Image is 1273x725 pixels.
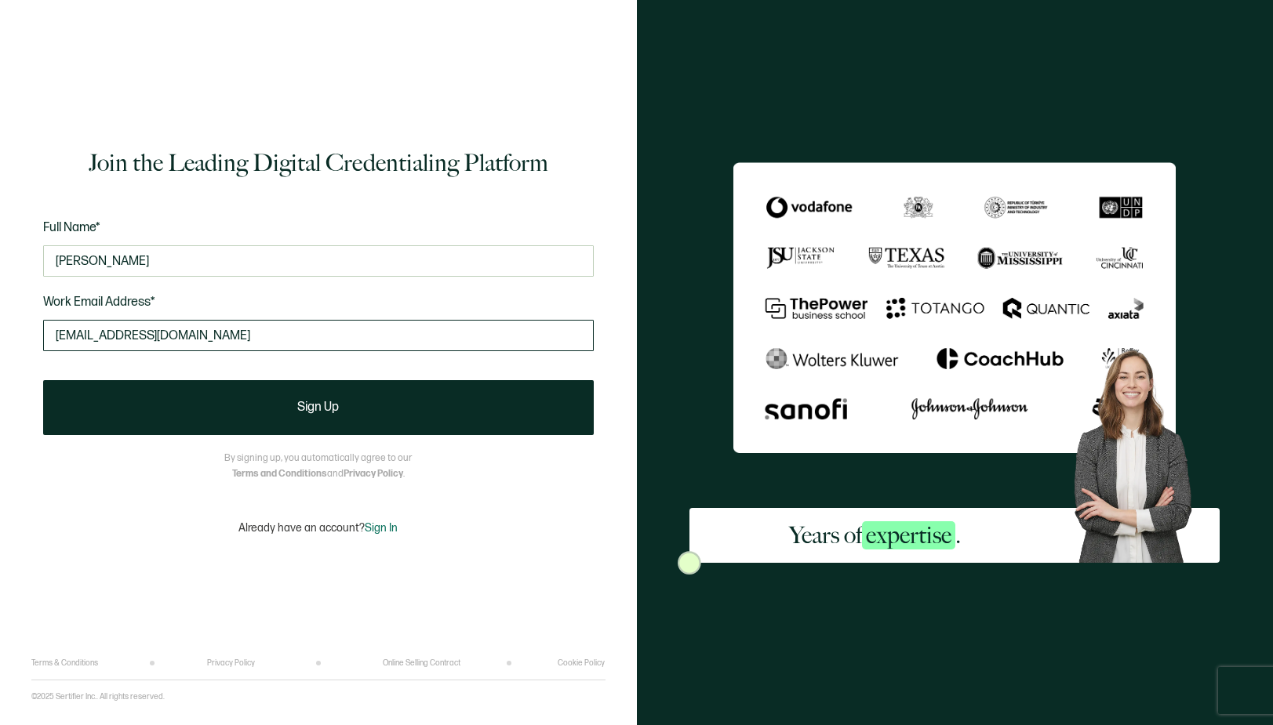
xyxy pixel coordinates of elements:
span: Work Email Address* [43,295,155,310]
a: Privacy Policy [344,468,403,480]
a: Online Selling Contract [383,658,460,668]
span: Sign In [365,521,398,535]
span: expertise [862,521,955,549]
a: Terms and Conditions [232,468,327,480]
button: Sign Up [43,380,594,435]
img: Sertifier Signup [678,551,701,575]
a: Privacy Policy [207,658,255,668]
p: Already have an account? [238,521,398,535]
h1: Join the Leading Digital Credentialing Platform [89,147,548,179]
p: ©2025 Sertifier Inc.. All rights reserved. [31,692,165,701]
h2: Years of . [789,520,961,551]
img: Sertifier Signup - Years of <span class="strong-h">expertise</span>. [733,162,1176,454]
input: Jane Doe [43,245,594,277]
a: Cookie Policy [558,658,605,668]
p: By signing up, you automatically agree to our and . [224,451,412,482]
img: Sertifier Signup - Years of <span class="strong-h">expertise</span>. Hero [1061,339,1220,563]
span: Full Name* [43,220,100,235]
a: Terms & Conditions [31,658,98,668]
span: Sign Up [297,401,339,414]
input: Enter your work email address [43,320,594,351]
